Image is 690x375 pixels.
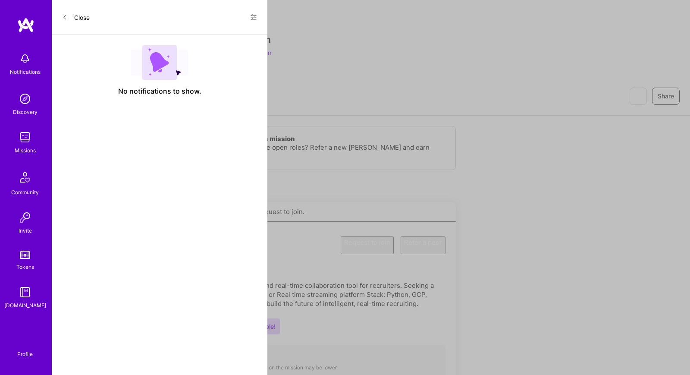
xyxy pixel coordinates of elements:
div: Profile [17,350,33,358]
button: Close [62,10,90,24]
img: bell [16,50,34,67]
div: Notifications [10,67,41,76]
img: discovery [16,90,34,107]
img: Community [15,167,35,188]
span: No notifications to show. [118,87,201,96]
img: empty [131,45,188,80]
img: guide book [16,284,34,301]
div: Tokens [16,262,34,271]
div: Invite [19,226,32,235]
div: Missions [15,146,36,155]
div: [DOMAIN_NAME] [4,301,46,310]
img: tokens [20,251,30,259]
img: teamwork [16,129,34,146]
img: Invite [16,209,34,226]
div: Discovery [13,107,38,117]
img: logo [17,17,34,33]
a: Profile [14,340,36,358]
div: Community [11,188,39,197]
